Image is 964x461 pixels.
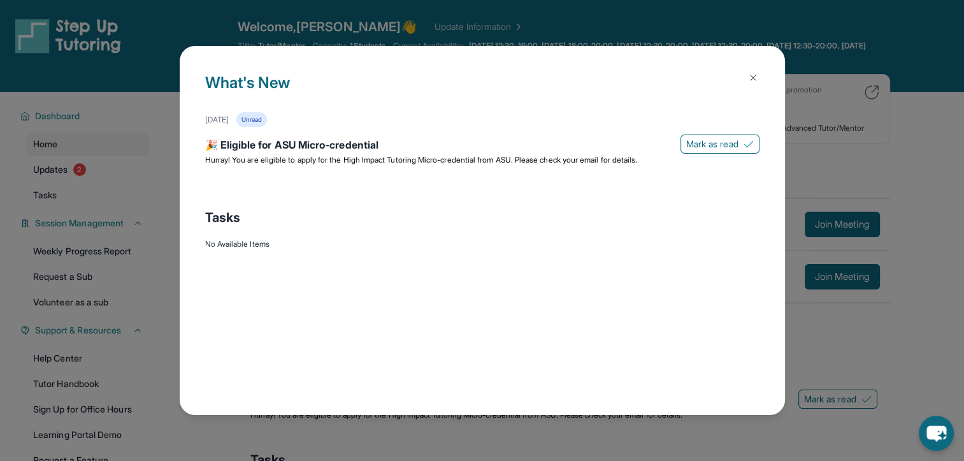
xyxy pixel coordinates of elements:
div: [DATE] [205,115,229,125]
h1: What's New [205,71,759,112]
span: Hurray! You are eligible to apply for the High Impact Tutoring Micro-credential from ASU. Please ... [205,155,638,165]
button: chat-button [919,416,954,451]
div: 🎉 Eligible for ASU Micro-credential [205,137,759,155]
div: Unread [236,112,267,127]
img: Close Icon [748,73,758,83]
div: No Available Items [205,239,759,249]
span: Mark as read [686,138,738,150]
span: Tasks [205,209,240,226]
img: Mark as read [744,139,754,149]
button: Mark as read [680,135,759,154]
